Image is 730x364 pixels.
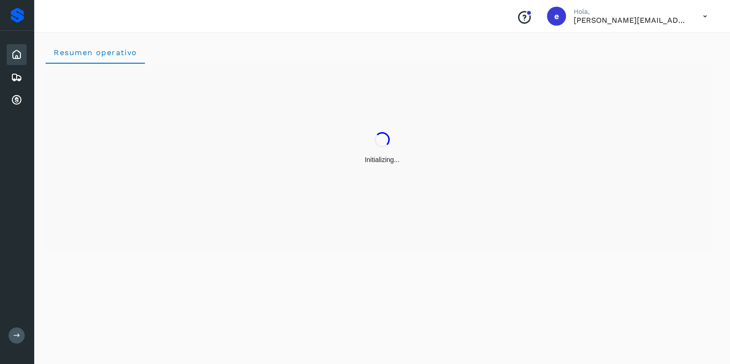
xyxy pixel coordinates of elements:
p: ernesto+temporal@solvento.mx [574,16,688,25]
div: Inicio [7,44,27,65]
span: Resumen operativo [53,48,137,57]
p: Hola, [574,8,688,16]
div: Embarques [7,67,27,88]
div: Cuentas por cobrar [7,90,27,111]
